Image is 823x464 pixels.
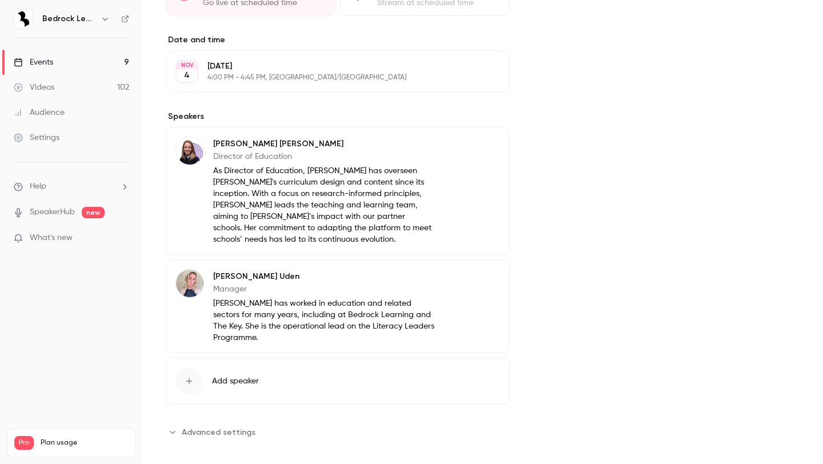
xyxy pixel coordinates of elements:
p: 4 [184,70,190,81]
button: Add speaker [166,358,510,405]
p: 4:00 PM - 4:45 PM, [GEOGRAPHIC_DATA]/[GEOGRAPHIC_DATA] [207,73,449,82]
span: Advanced settings [182,426,255,438]
h6: Bedrock Learning [42,13,96,25]
span: What's new [30,232,73,244]
p: Director of Education [213,151,436,162]
div: Events [14,57,53,68]
div: Olivia Sumpter[PERSON_NAME] [PERSON_NAME]Director of EducationAs Director of Education, [PERSON_N... [166,127,510,255]
p: As Director of Education, [PERSON_NAME] has overseen [PERSON_NAME]'s curriculum design and conten... [213,165,436,245]
p: [DATE] [207,61,449,72]
img: Bedrock Learning [14,10,33,28]
div: Laura Uden[PERSON_NAME] UdenManager[PERSON_NAME] has worked in education and related sectors for ... [166,259,510,353]
div: Videos [14,82,54,93]
button: Advanced settings [166,423,262,441]
p: [PERSON_NAME] Uden [213,271,436,282]
p: [PERSON_NAME] has worked in education and related sectors for many years, including at Bedrock Le... [213,298,436,343]
li: help-dropdown-opener [14,181,129,193]
label: Date and time [166,34,510,46]
img: Olivia Sumpter [176,137,203,165]
iframe: Noticeable Trigger [115,233,129,243]
div: Settings [14,132,59,143]
span: Help [30,181,46,193]
span: Pro [14,436,34,450]
p: [PERSON_NAME] [PERSON_NAME] [213,138,436,150]
span: new [82,207,105,218]
span: Plan usage [41,438,129,447]
span: Add speaker [212,375,259,387]
label: Speakers [166,111,510,122]
div: Audience [14,107,65,118]
a: SpeakerHub [30,206,75,218]
p: Manager [213,283,436,295]
img: Laura Uden [176,270,203,297]
div: NOV [177,61,197,69]
section: Advanced settings [166,423,510,441]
